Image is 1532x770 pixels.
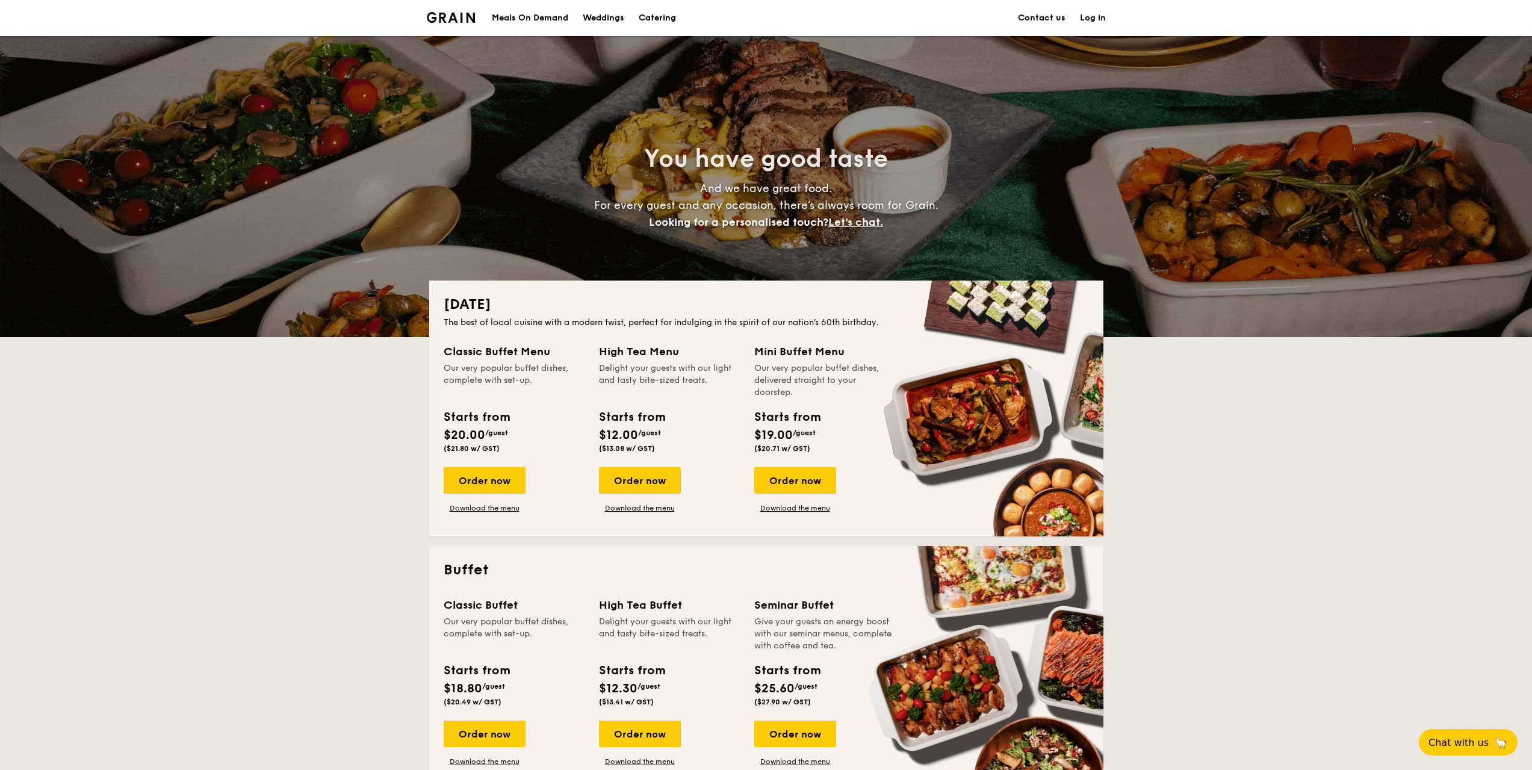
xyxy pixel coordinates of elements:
span: $25.60 [754,682,795,696]
a: Download the menu [599,503,681,513]
div: Starts from [444,408,509,426]
div: Starts from [754,662,820,680]
span: /guest [482,682,505,691]
a: Logotype [427,12,476,23]
div: Classic Buffet [444,597,585,613]
div: Our very popular buffet dishes, complete with set-up. [444,362,585,399]
span: ($27.90 w/ GST) [754,698,811,706]
span: /guest [485,429,508,437]
div: Order now [444,467,526,494]
div: Starts from [444,662,509,680]
span: $18.80 [444,682,482,696]
span: You have good taste [644,144,888,173]
button: Chat with us🦙 [1419,729,1518,756]
span: ($13.41 w/ GST) [599,698,654,706]
span: 🦙 [1493,736,1508,750]
span: ($13.08 w/ GST) [599,444,655,453]
span: /guest [638,429,661,437]
div: Delight your guests with our light and tasty bite-sized treats. [599,362,740,399]
span: $12.30 [599,682,637,696]
h2: [DATE] [444,295,1089,314]
div: Delight your guests with our light and tasty bite-sized treats. [599,616,740,652]
div: Mini Buffet Menu [754,343,895,360]
span: ($21.80 w/ GST) [444,444,500,453]
span: /guest [793,429,816,437]
span: Chat with us [1428,737,1489,748]
span: /guest [795,682,817,691]
div: The best of local cuisine with a modern twist, perfect for indulging in the spirit of our nation’... [444,317,1089,329]
span: ($20.49 w/ GST) [444,698,501,706]
div: High Tea Buffet [599,597,740,613]
div: Seminar Buffet [754,597,895,613]
a: Download the menu [599,757,681,766]
span: Looking for a personalised touch? [649,216,828,229]
div: Starts from [754,408,820,426]
span: $19.00 [754,428,793,442]
div: Give your guests an energy boost with our seminar menus, complete with coffee and tea. [754,616,895,652]
img: Grain [427,12,476,23]
div: Order now [444,721,526,747]
div: Order now [599,721,681,747]
a: Download the menu [754,757,836,766]
div: Our very popular buffet dishes, delivered straight to your doorstep. [754,362,895,399]
span: /guest [637,682,660,691]
div: High Tea Menu [599,343,740,360]
span: ($20.71 w/ GST) [754,444,810,453]
h2: Buffet [444,560,1089,580]
div: Order now [754,467,836,494]
a: Download the menu [754,503,836,513]
span: Let's chat. [828,216,883,229]
span: And we have great food. For every guest and any occasion, there’s always room for Grain. [594,182,938,229]
div: Starts from [599,662,665,680]
div: Classic Buffet Menu [444,343,585,360]
a: Download the menu [444,757,526,766]
a: Download the menu [444,503,526,513]
span: $20.00 [444,428,485,442]
div: Order now [599,467,681,494]
div: Our very popular buffet dishes, complete with set-up. [444,616,585,652]
div: Starts from [599,408,665,426]
div: Order now [754,721,836,747]
span: $12.00 [599,428,638,442]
